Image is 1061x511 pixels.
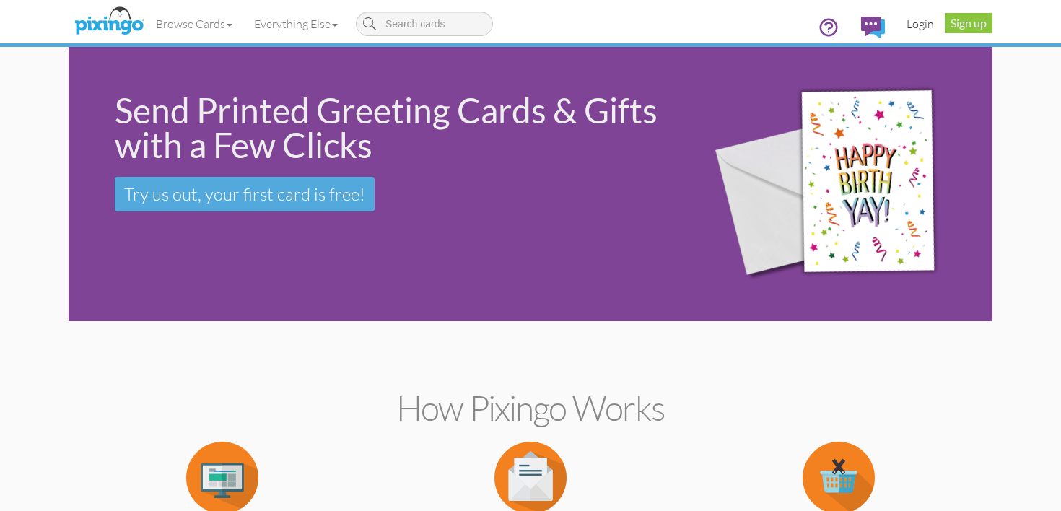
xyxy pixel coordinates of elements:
[243,6,349,42] a: Everything Else
[356,12,493,36] input: Search cards
[94,389,967,427] h2: How Pixingo works
[115,177,375,211] a: Try us out, your first card is free!
[124,183,365,205] span: Try us out, your first card is free!
[693,51,989,318] img: 942c5090-71ba-4bfc-9a92-ca782dcda692.png
[145,6,243,42] a: Browse Cards
[945,13,992,33] a: Sign up
[861,17,885,38] img: comments.svg
[71,4,147,40] img: pixingo logo
[115,93,673,162] div: Send Printed Greeting Cards & Gifts with a Few Clicks
[896,6,945,42] a: Login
